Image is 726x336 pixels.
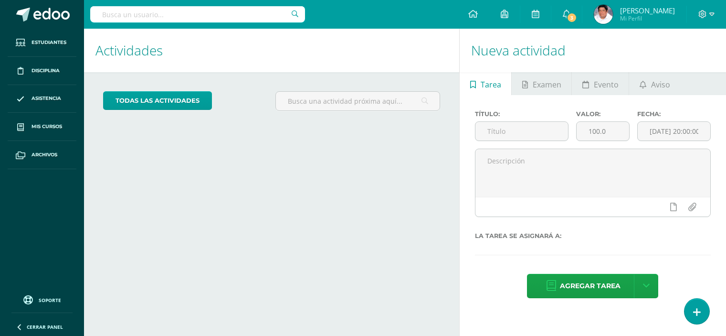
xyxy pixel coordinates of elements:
span: Examen [533,73,561,96]
a: Aviso [629,72,680,95]
img: 211e6c3b210dcb44a47f17c329106ef5.png [594,5,613,24]
a: Archivos [8,141,76,169]
a: Soporte [11,293,73,306]
span: Soporte [39,297,61,303]
label: Valor: [576,110,630,118]
input: Busca un usuario... [90,6,305,22]
a: todas las Actividades [103,91,212,110]
span: Aviso [651,73,670,96]
input: Puntos máximos [577,122,629,141]
span: Mis cursos [32,123,62,130]
span: Agregar tarea [560,274,621,298]
a: Mis cursos [8,113,76,141]
input: Fecha de entrega [638,122,710,141]
h1: Actividades [95,29,448,72]
a: Estudiantes [8,29,76,57]
span: Tarea [481,73,501,96]
input: Título [475,122,568,141]
span: Mi Perfil [620,14,675,22]
span: 3 [567,12,577,23]
label: Fecha: [637,110,711,118]
a: Examen [512,72,571,95]
label: Título: [475,110,569,118]
label: La tarea se asignará a: [475,232,711,239]
span: Estudiantes [32,39,66,46]
span: Disciplina [32,67,60,75]
a: Tarea [460,72,511,95]
span: Archivos [32,151,57,159]
span: [PERSON_NAME] [620,6,675,15]
span: Evento [594,73,619,96]
span: Cerrar panel [27,324,63,330]
a: Disciplina [8,57,76,85]
span: Asistencia [32,95,61,102]
h1: Nueva actividad [471,29,715,72]
a: Asistencia [8,85,76,113]
input: Busca una actividad próxima aquí... [276,92,440,110]
a: Evento [572,72,629,95]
